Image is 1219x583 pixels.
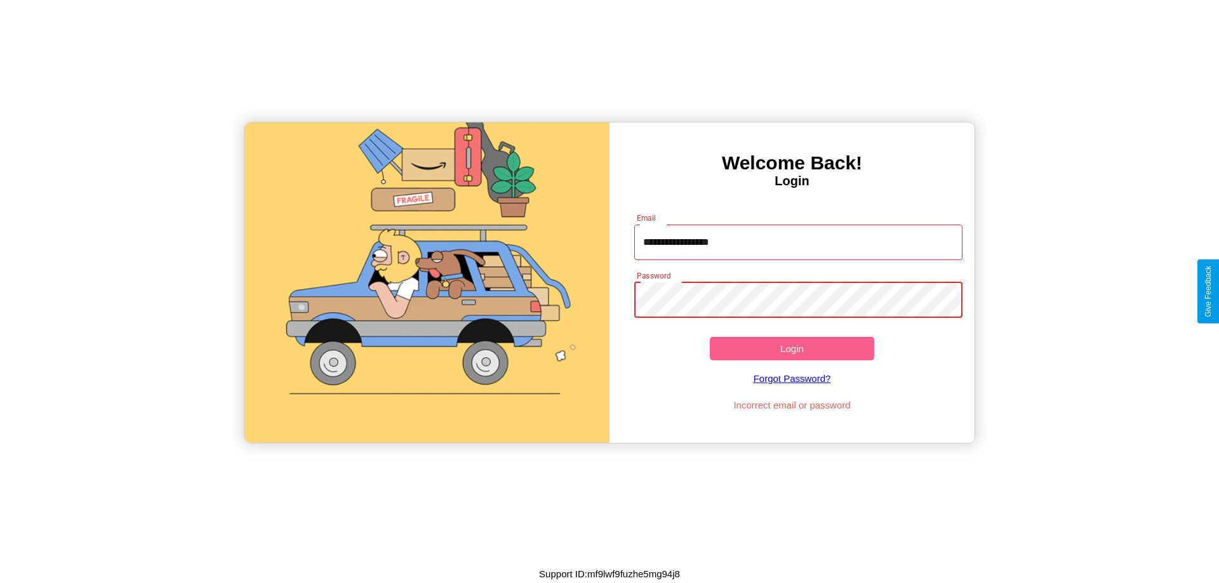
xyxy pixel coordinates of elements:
[710,337,874,360] button: Login
[628,360,957,396] a: Forgot Password?
[539,565,680,582] p: Support ID: mf9lwf9fuzhe5mg94j8
[609,152,975,174] h3: Welcome Back!
[1204,266,1213,317] div: Give Feedback
[637,270,670,281] label: Password
[244,122,609,443] img: gif
[628,396,957,414] p: Incorrect email or password
[609,174,975,188] h4: Login
[637,213,656,223] label: Email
